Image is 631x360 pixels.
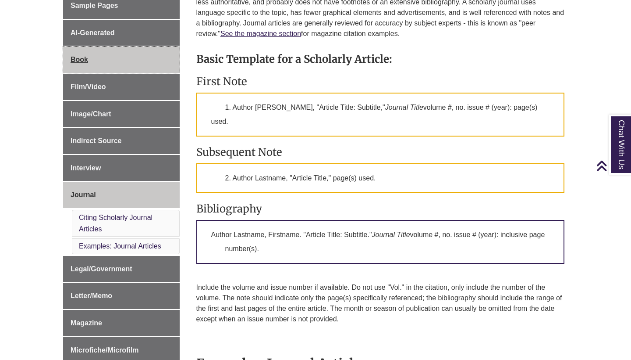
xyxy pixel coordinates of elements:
[71,2,118,9] span: Sample Pages
[63,20,180,46] a: AI-Generated
[385,104,423,111] em: Journal Title
[71,83,106,90] span: Film/Video
[196,93,565,137] p: 1. Author [PERSON_NAME], "Article Title: Subtitle," volume #, no. issue # (year): page(s) used.
[71,191,96,198] span: Journal
[71,319,102,327] span: Magazine
[196,145,565,159] h3: Subsequent Note
[71,265,132,273] span: Legal/Government
[63,155,180,181] a: Interview
[63,47,180,73] a: Book
[196,163,565,193] p: 2. Author Lastname, "Article Title," page(s) used.
[63,256,180,282] a: Legal/Government
[196,220,565,264] p: Author Lastname, Firstname. "Article Title: Subtitle." volume #, no. issue # (year): inclusive pa...
[220,30,301,37] a: See the magazine section
[63,101,180,127] a: Image/Chart
[71,29,114,36] span: AI-Generated
[71,346,139,354] span: Microfiche/Microfilm
[63,310,180,336] a: Magazine
[71,292,112,299] span: Letter/Memo
[196,75,565,88] h3: First Note
[71,137,121,144] span: Indirect Source
[63,74,180,100] a: Film/Video
[71,110,111,118] span: Image/Chart
[196,202,565,216] h3: Bibliography
[71,56,88,63] span: Book
[63,182,180,208] a: Journal
[79,242,161,250] a: Examples: Journal Articles
[196,282,565,324] p: Include the volume and issue number if available. Do not use "Vol." in the citation, only include...
[196,52,392,66] strong: Basic Template for a Scholarly Article:
[596,160,629,172] a: Back to Top
[63,283,180,309] a: Letter/Memo
[372,231,410,238] em: Journal Title
[63,128,180,154] a: Indirect Source
[71,164,101,172] span: Interview
[79,214,152,233] a: Citing Scholarly Journal Articles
